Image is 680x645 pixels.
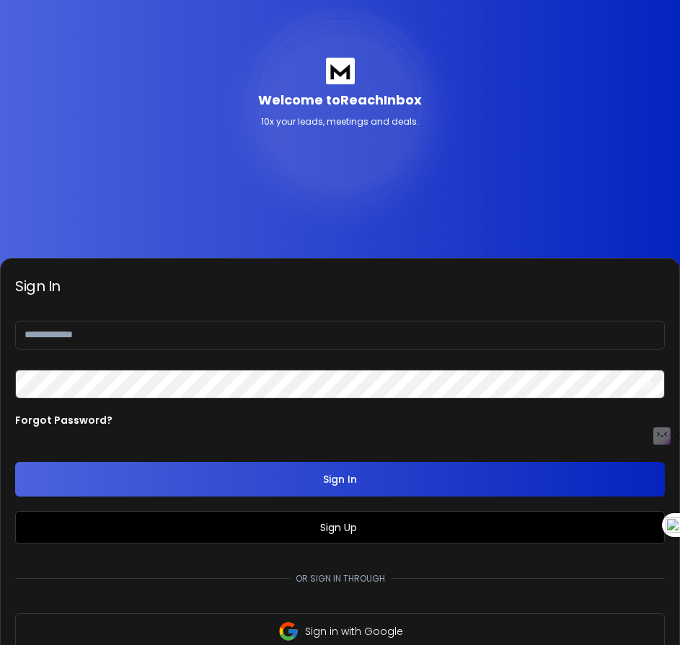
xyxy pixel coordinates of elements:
p: Or sign in through [290,573,391,584]
a: Sign Up [320,520,360,535]
img: logo [326,58,355,84]
p: 10x your leads, meetings and deals. [261,116,419,128]
p: Sign in with Google [305,624,403,639]
p: Forgot Password? [15,413,112,427]
h3: Sign In [15,276,665,296]
button: Sign In [15,462,665,497]
p: Welcome to ReachInbox [258,90,422,110]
